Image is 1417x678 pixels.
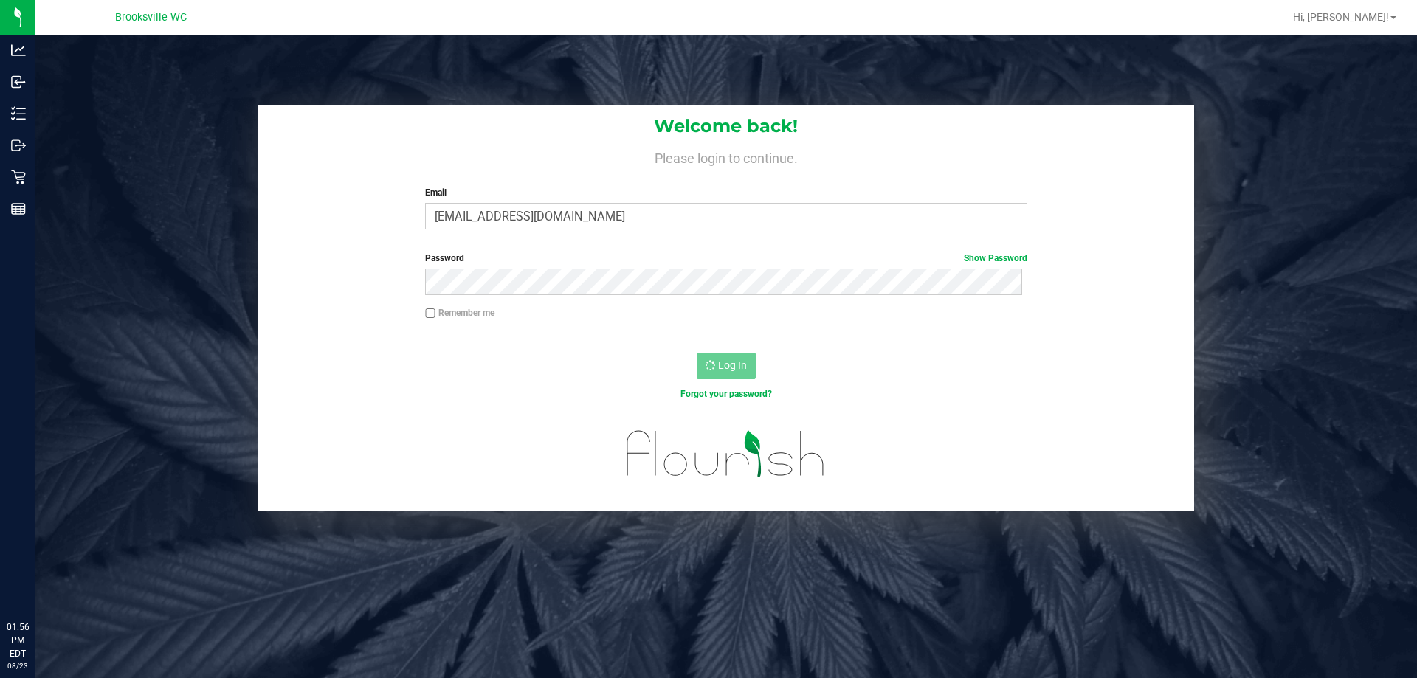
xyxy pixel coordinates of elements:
[11,75,26,89] inline-svg: Inbound
[718,359,747,371] span: Log In
[609,416,843,491] img: flourish_logo.svg
[11,106,26,121] inline-svg: Inventory
[964,253,1027,263] a: Show Password
[11,138,26,153] inline-svg: Outbound
[115,11,187,24] span: Brooksville WC
[697,353,756,379] button: Log In
[7,660,29,671] p: 08/23
[425,253,464,263] span: Password
[425,186,1027,199] label: Email
[11,201,26,216] inline-svg: Reports
[258,117,1194,136] h1: Welcome back!
[11,170,26,184] inline-svg: Retail
[7,620,29,660] p: 01:56 PM EDT
[680,389,772,399] a: Forgot your password?
[425,306,494,319] label: Remember me
[1293,11,1389,23] span: Hi, [PERSON_NAME]!
[258,148,1194,165] h4: Please login to continue.
[11,43,26,58] inline-svg: Analytics
[425,308,435,319] input: Remember me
